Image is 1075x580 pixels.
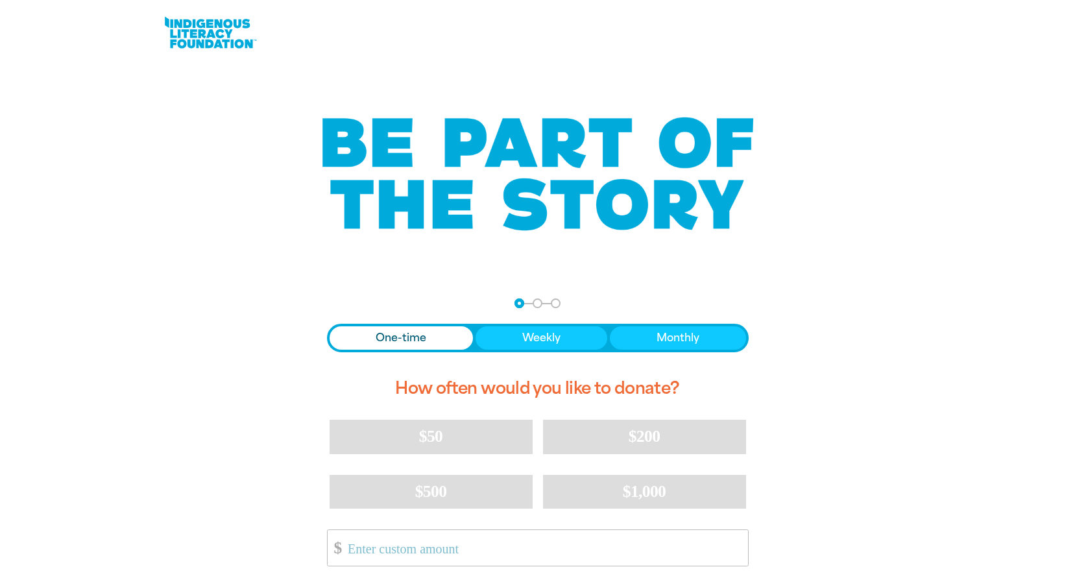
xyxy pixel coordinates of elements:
button: $1,000 [543,475,746,509]
button: Navigate to step 1 of 3 to enter your donation amount [514,298,524,308]
img: Be part of the story [311,91,765,257]
span: $50 [419,427,442,446]
button: $500 [330,475,533,509]
span: Weekly [522,330,561,346]
span: One-time [376,330,426,346]
input: Enter custom amount [339,530,747,566]
button: Weekly [476,326,607,350]
button: Navigate to step 3 of 3 to enter your payment details [551,298,561,308]
button: One-time [330,326,474,350]
button: Navigate to step 2 of 3 to enter your details [533,298,542,308]
span: Monthly [657,330,699,346]
span: $500 [415,482,447,501]
span: $1,000 [623,482,666,501]
span: $ [328,533,342,562]
div: Donation frequency [327,324,749,352]
button: $50 [330,420,533,453]
button: $200 [543,420,746,453]
button: Monthly [610,326,746,350]
span: $200 [629,427,660,446]
h2: How often would you like to donate? [327,368,749,409]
